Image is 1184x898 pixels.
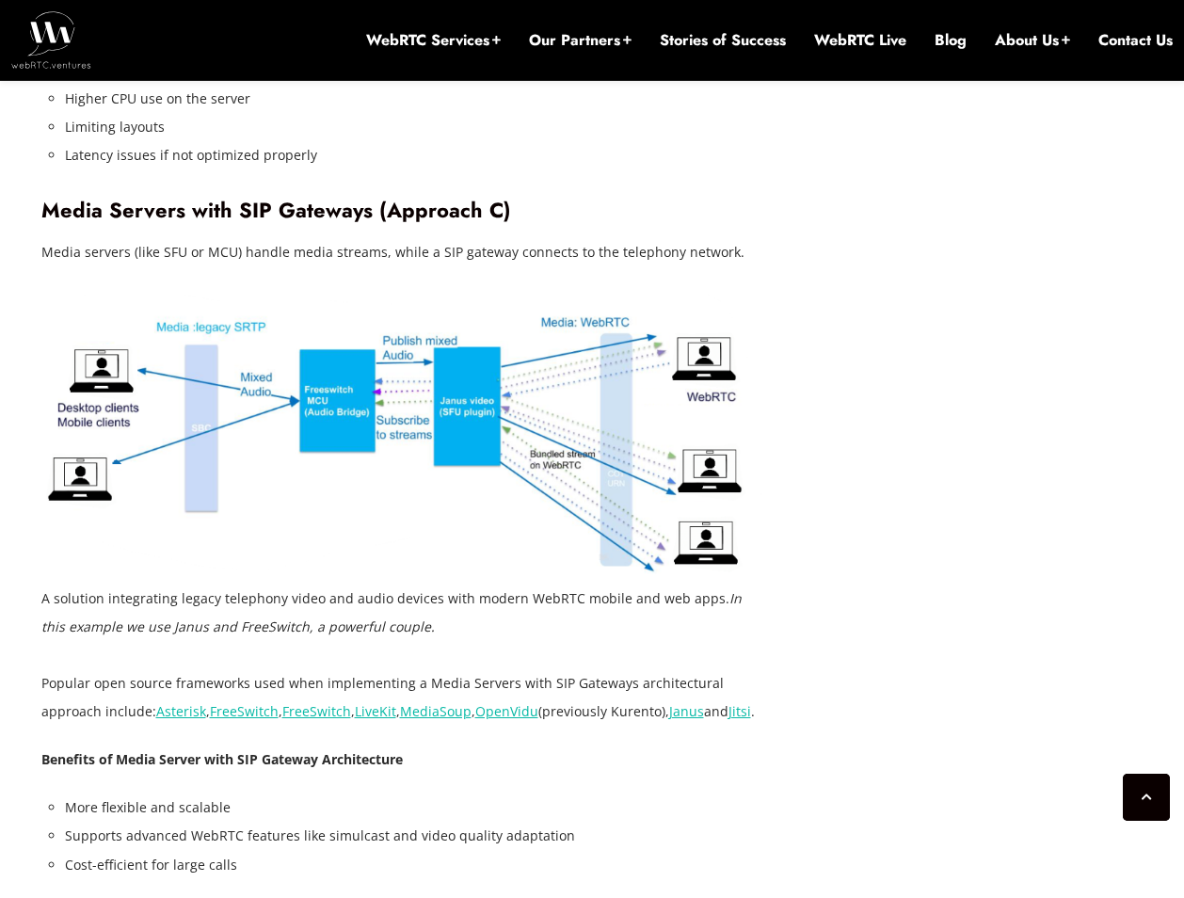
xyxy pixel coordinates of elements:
[366,30,501,51] a: WebRTC Services
[65,113,766,141] li: Limiting layouts
[210,702,279,720] a: FreeSwitch
[65,85,766,113] li: Higher CPU use on the server
[282,702,351,720] a: FreeSwitch
[41,669,766,726] p: Popular open source frameworks used when implementing a Media Servers with SIP Gateways architect...
[995,30,1070,51] a: About Us
[41,238,766,266] p: Media servers (like SFU or MCU) handle media streams, while a SIP gateway connects to the telepho...
[41,750,403,768] strong: Benefits of Media Server with SIP Gateway Architecture
[65,851,766,879] li: Cost-efficient for large calls
[728,702,751,720] a: Jitsi
[156,702,206,720] a: Asterisk
[814,30,906,51] a: WebRTC Live
[65,794,766,822] li: More flexible and scalable
[41,295,766,578] img: Example architecture of a solution integrating legacy telephony video and audio devices with mode...
[41,198,766,223] h3: Media Servers with SIP Gateways (Approach C)
[935,30,967,51] a: Blog
[65,141,766,169] li: Latency issues if not optimized properly
[660,30,786,51] a: Stories of Success
[400,702,472,720] a: MediaSoup
[41,589,742,635] em: In this example we use Janus and FreeSwitch, a powerful couple.
[65,822,766,850] li: Supports advanced WebRTC features like simulcast and video quality adaptation
[529,30,632,51] a: Our Partners
[1098,30,1173,51] a: Contact Us
[355,702,396,720] a: LiveKit
[11,11,91,68] img: WebRTC.ventures
[41,585,766,641] figcaption: A solution integrating legacy telephony video and audio devices with modern WebRTC mobile and web...
[475,702,538,720] a: OpenVidu
[669,702,704,720] a: Janus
